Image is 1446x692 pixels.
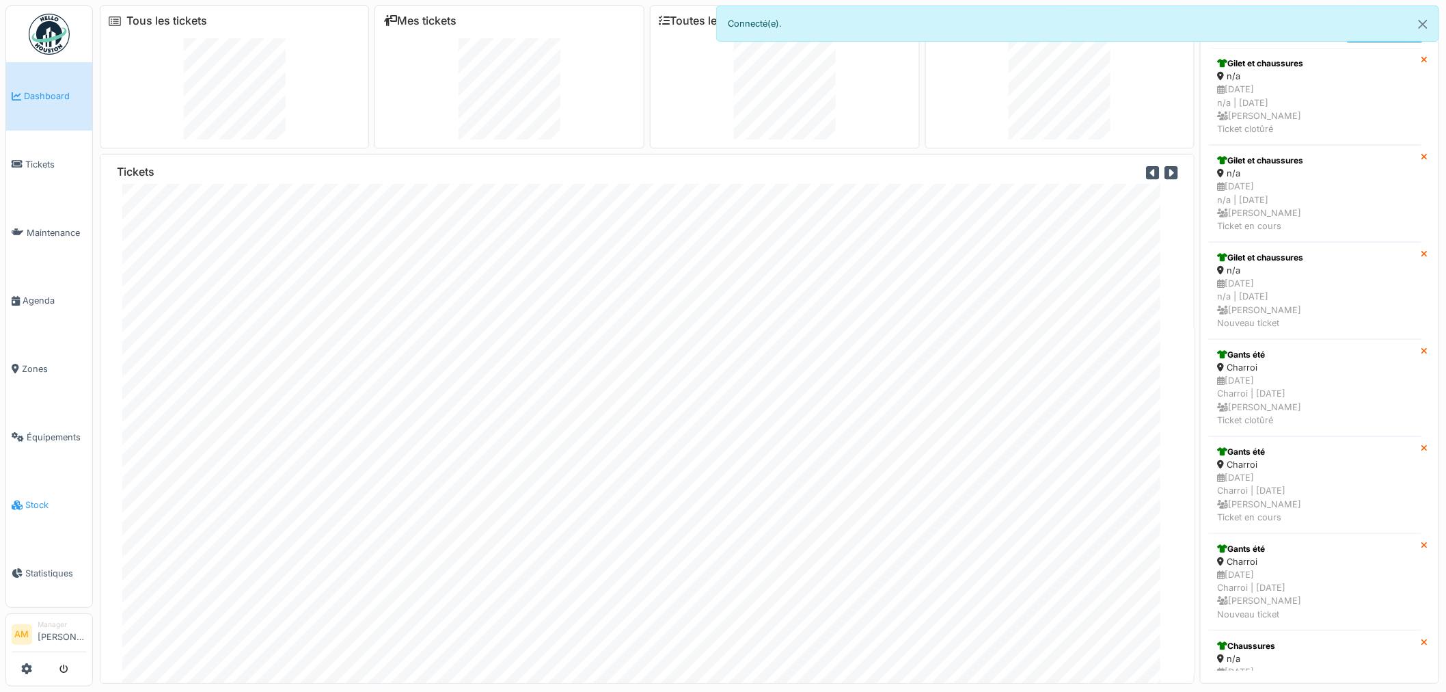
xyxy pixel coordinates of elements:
img: Badge_color-CXgf-gQk.svg [29,14,70,55]
a: Agenda [6,267,92,335]
span: Statistiques [25,567,87,580]
div: [DATE] Charroi | [DATE] [PERSON_NAME] Ticket en cours [1218,471,1413,524]
a: Gilet et chaussures n/a [DATE]n/a | [DATE] [PERSON_NAME]Nouveau ticket [1209,242,1421,339]
a: Stock [6,471,92,540]
a: Mes tickets [383,14,456,27]
a: Gilet et chaussures n/a [DATE]n/a | [DATE] [PERSON_NAME]Ticket en cours [1209,145,1421,242]
li: AM [12,624,32,645]
div: [DATE] Charroi | [DATE] [PERSON_NAME] Ticket clotûré [1218,374,1413,427]
div: n/a [1218,264,1413,277]
div: Gants été [1218,349,1413,361]
div: Gilet et chaussures [1218,252,1413,264]
a: Tous les tickets [126,14,207,27]
a: Gants été Charroi [DATE]Charroi | [DATE] [PERSON_NAME]Nouveau ticket [1209,533,1421,630]
a: Gilet et chaussures n/a [DATE]n/a | [DATE] [PERSON_NAME]Ticket clotûré [1209,48,1421,145]
a: Gants été Charroi [DATE]Charroi | [DATE] [PERSON_NAME]Ticket en cours [1209,436,1421,533]
a: Tickets [6,131,92,199]
span: Maintenance [27,226,87,239]
h6: Tickets [117,165,154,178]
div: Gilet et chaussures [1218,155,1413,167]
a: Statistiques [6,540,92,608]
div: n/a [1218,652,1413,665]
div: [DATE] n/a | [DATE] [PERSON_NAME] Ticket en cours [1218,180,1413,232]
div: Charroi [1218,361,1413,374]
div: Manager [38,620,87,630]
div: [DATE] n/a | [DATE] [PERSON_NAME] Nouveau ticket [1218,277,1413,330]
div: Connecté(e). [716,5,1439,42]
div: Gants été [1218,543,1413,555]
span: Dashboard [24,90,87,103]
a: Toutes les tâches [659,14,761,27]
div: Gants été [1218,446,1413,458]
a: Équipements [6,403,92,471]
div: Charroi [1218,458,1413,471]
span: Tickets [25,158,87,171]
a: Dashboard [6,62,92,131]
li: [PERSON_NAME] [38,620,87,649]
a: AM Manager[PERSON_NAME] [12,620,87,652]
button: Close [1408,6,1438,42]
div: [DATE] Charroi | [DATE] [PERSON_NAME] Nouveau ticket [1218,568,1413,621]
a: Maintenance [6,198,92,267]
span: Zones [22,362,87,375]
div: Gilet et chaussures [1218,57,1413,70]
span: Équipements [27,431,87,444]
div: Charroi [1218,555,1413,568]
a: Zones [6,335,92,403]
div: [DATE] n/a | [DATE] [PERSON_NAME] Ticket clotûré [1218,83,1413,135]
div: Chaussures [1218,640,1413,652]
div: n/a [1218,70,1413,83]
span: Stock [25,498,87,511]
span: Agenda [23,294,87,307]
a: Gants été Charroi [DATE]Charroi | [DATE] [PERSON_NAME]Ticket clotûré [1209,339,1421,436]
div: n/a [1218,167,1413,180]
